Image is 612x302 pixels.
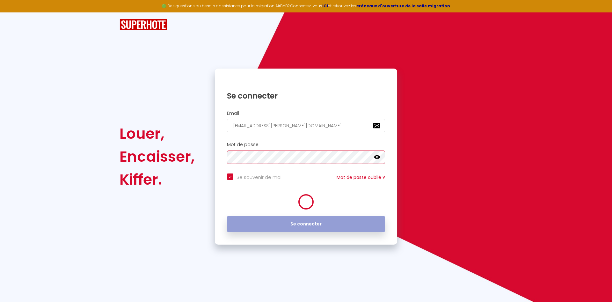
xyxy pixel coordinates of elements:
a: créneaux d'ouverture de la salle migration [356,3,450,9]
div: Kiffer. [120,168,195,191]
div: Encaisser, [120,145,195,168]
h2: Mot de passe [227,142,385,147]
h2: Email [227,111,385,116]
a: Mot de passe oublié ? [337,174,385,180]
button: Se connecter [227,216,385,232]
input: Ton Email [227,119,385,132]
a: ICI [322,3,328,9]
div: Louer, [120,122,195,145]
button: Ouvrir le widget de chat LiveChat [5,3,24,22]
img: SuperHote logo [120,19,167,31]
h1: Se connecter [227,91,385,101]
